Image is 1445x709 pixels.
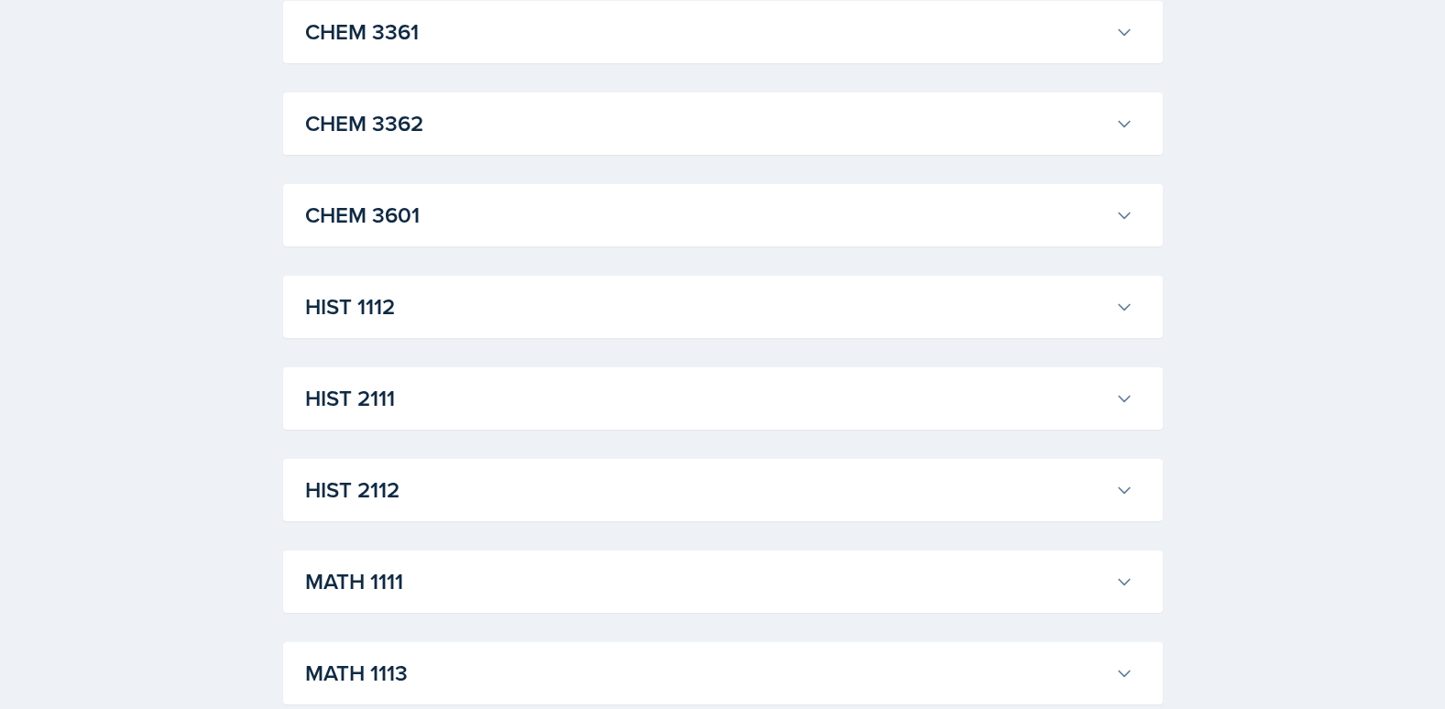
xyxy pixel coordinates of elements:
button: MATH 1113 [301,653,1137,693]
button: CHEM 3361 [301,12,1137,52]
h3: MATH 1113 [305,657,1108,690]
h3: HIST 2111 [305,382,1108,415]
h3: CHEM 3361 [305,16,1108,49]
button: CHEM 3601 [301,195,1137,235]
button: HIST 2112 [301,470,1137,510]
button: HIST 2111 [301,378,1137,419]
button: CHEM 3362 [301,104,1137,144]
h3: MATH 1111 [305,565,1108,598]
h3: HIST 1112 [305,290,1108,323]
button: MATH 1111 [301,562,1137,602]
h3: CHEM 3601 [305,199,1108,232]
h3: CHEM 3362 [305,107,1108,140]
button: HIST 1112 [301,287,1137,327]
h3: HIST 2112 [305,474,1108,507]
